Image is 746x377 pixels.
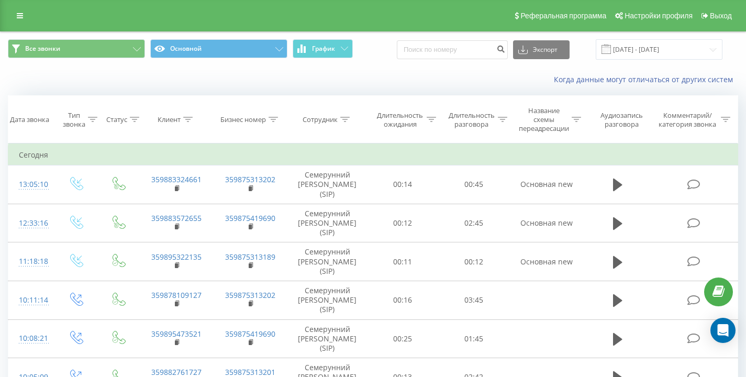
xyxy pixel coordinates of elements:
[367,165,438,204] td: 00:14
[438,204,509,242] td: 02:45
[151,252,202,262] a: 359895322135
[19,213,43,234] div: 12:33:16
[151,174,202,184] a: 359883324661
[106,115,127,124] div: Статус
[448,111,495,129] div: Длительность разговора
[520,12,606,20] span: Реферальная программа
[513,40,570,59] button: Экспорт
[287,204,367,242] td: Семерунний [PERSON_NAME] (SIP)
[376,111,424,129] div: Длительность ожидания
[8,39,145,58] button: Все звонки
[293,39,353,58] button: График
[151,329,202,339] a: 359895473521
[438,319,509,358] td: 01:45
[19,251,43,272] div: 11:18:18
[312,45,335,52] span: График
[150,39,287,58] button: Основной
[509,204,584,242] td: Основная new
[225,213,275,223] a: 359875419690
[438,165,509,204] td: 00:45
[220,115,266,124] div: Бизнес номер
[225,174,275,184] a: 359875313202
[151,290,202,300] a: 359878109127
[151,367,202,377] a: 359882761727
[367,204,438,242] td: 00:12
[438,281,509,319] td: 03:45
[710,12,732,20] span: Выход
[710,318,736,343] div: Open Intercom Messenger
[593,111,650,129] div: Аудиозапись разговора
[225,367,275,377] a: 359875313201
[151,213,202,223] a: 359883572655
[225,252,275,262] a: 359875313189
[287,165,367,204] td: Семерунний [PERSON_NAME] (SIP)
[303,115,338,124] div: Сотрудник
[438,242,509,281] td: 00:12
[19,328,43,349] div: 10:08:21
[225,329,275,339] a: 359875419690
[225,290,275,300] a: 359875313202
[158,115,181,124] div: Клиент
[287,242,367,281] td: Семерунний [PERSON_NAME] (SIP)
[519,106,569,133] div: Название схемы переадресации
[367,319,438,358] td: 00:25
[19,174,43,195] div: 13:05:10
[625,12,693,20] span: Настройки профиля
[25,45,60,53] span: Все звонки
[10,115,49,124] div: Дата звонка
[554,74,738,84] a: Когда данные могут отличаться от других систем
[8,145,738,165] td: Сегодня
[367,281,438,319] td: 00:16
[287,319,367,358] td: Семерунний [PERSON_NAME] (SIP)
[397,40,508,59] input: Поиск по номеру
[367,242,438,281] td: 00:11
[509,242,584,281] td: Основная new
[509,165,584,204] td: Основная new
[287,281,367,319] td: Семерунний [PERSON_NAME] (SIP)
[657,111,718,129] div: Комментарий/категория звонка
[19,290,43,311] div: 10:11:14
[63,111,85,129] div: Тип звонка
